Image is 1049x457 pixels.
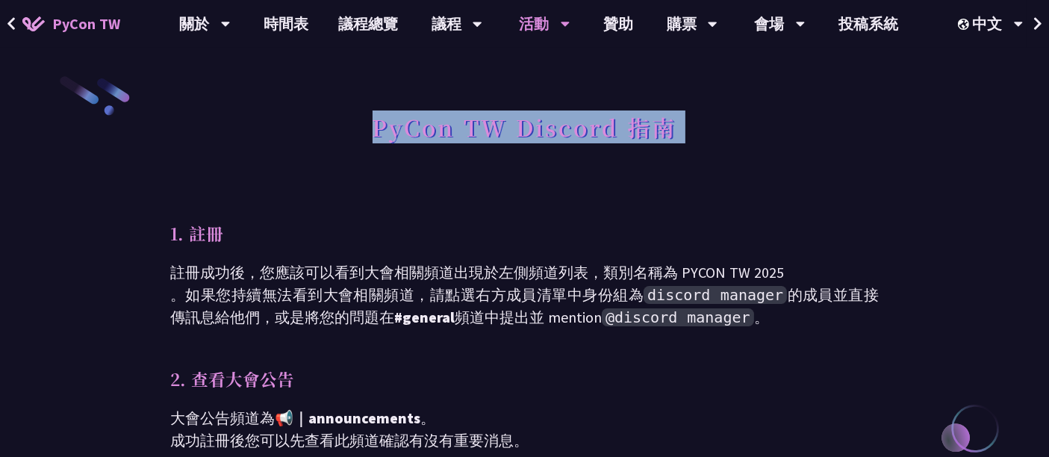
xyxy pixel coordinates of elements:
[394,308,455,326] span: #general
[644,286,787,304] span: discord manager
[170,220,879,246] p: 1. 註冊
[22,16,45,31] img: Home icon of PyCon TW 2025
[170,366,879,392] p: 2. 查看大會公告
[275,408,420,427] span: 📢｜announcements
[52,13,120,35] span: PyCon TW
[958,19,973,30] img: Locale Icon
[7,5,135,43] a: PyCon TW
[602,308,754,326] span: @discord manager
[170,407,879,452] p: 大會公告頻道為 。 成功註冊後您可以先查看此頻道確認有沒有重要消息。
[170,261,879,329] p: 註冊成功後，您應該可以看到大會相關頻道出現於左側頻道列表，類別名稱為 PYCON TW 2025 。如果您持續無法看到大會相關頻道，請點選右方成員清單中身份組為 的成員並直接傳訊息給他們，或是將...
[373,105,677,149] h1: PyCon TW Discord 指南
